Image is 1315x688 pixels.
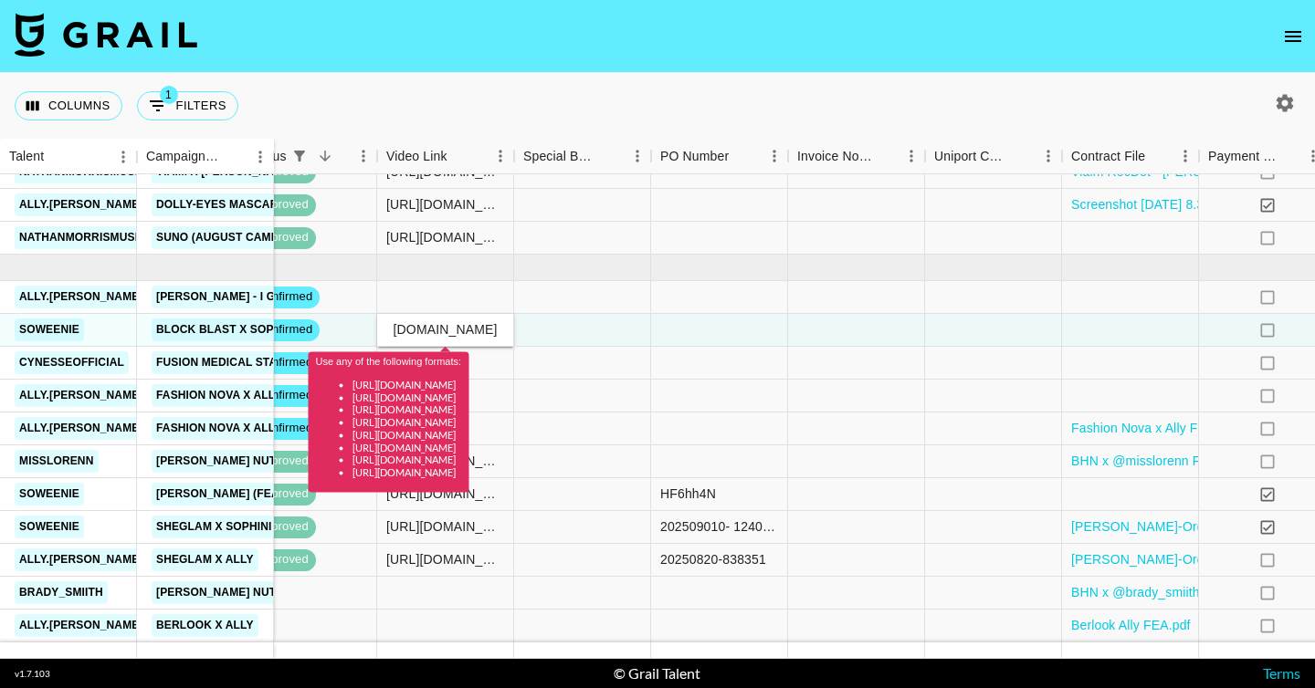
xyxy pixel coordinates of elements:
[523,139,598,174] div: Special Booking Type
[152,417,286,440] a: Fashion Nova x Ally
[1172,142,1199,170] button: Menu
[386,485,504,503] div: https://www.instagram.com/reel/DOc7wO1DkPG/?hl=en
[15,286,148,308] a: ally.[PERSON_NAME]
[598,143,624,169] button: Sort
[15,351,129,374] a: cynesseofficial
[1279,143,1305,169] button: Sort
[249,485,316,503] span: approved
[15,581,108,604] a: brady_smiith
[160,86,178,104] span: 1
[624,142,651,170] button: Menu
[249,288,320,306] span: confirmed
[249,196,316,214] span: approved
[651,139,788,174] div: PO Number
[240,139,377,174] div: Status
[249,518,316,536] span: approved
[788,139,925,174] div: Invoice Notes
[1071,139,1145,174] div: Contract File
[761,142,788,170] button: Menu
[287,143,312,169] div: 1 active filter
[152,384,286,407] a: Fashion Nova x Ally
[15,13,197,57] img: Grail Talent
[386,228,504,246] div: https://www.tiktok.com/@nathanmorrismusic/video/7541190419183439159?is_from_webapp=1&sender_devic...
[249,321,320,339] span: confirmed
[1035,142,1062,170] button: Menu
[1062,139,1199,174] div: Contract File
[152,483,522,506] a: [PERSON_NAME] (feat. [PERSON_NAME]) - [GEOGRAPHIC_DATA]
[925,139,1062,174] div: Uniport Contact Email
[137,139,274,174] div: Campaign (Type)
[152,581,426,604] a: [PERSON_NAME] Nutrition x [PERSON_NAME]
[614,664,700,683] div: © Grail Talent
[797,139,872,174] div: Invoice Notes
[729,143,754,169] button: Sort
[152,516,277,538] a: SHEGLAM x Sophini
[249,229,316,246] span: approved
[249,453,316,470] span: approved
[898,142,925,170] button: Menu
[352,466,462,479] li: [URL][DOMAIN_NAME]
[152,614,258,637] a: Berlook x Ally
[1071,583,1250,601] a: BHN x @brady_smiith FEA.pdf
[487,142,514,170] button: Menu
[15,226,151,249] a: nathanmorrismusic
[934,139,1009,174] div: Uniport Contact Email
[249,551,316,568] span: approved
[249,354,320,371] span: confirmed
[872,143,898,169] button: Sort
[350,142,377,170] button: Menu
[352,428,462,441] li: [URL][DOMAIN_NAME]
[660,550,766,568] div: 20250820-838351
[352,416,462,429] li: [URL][DOMAIN_NAME]
[352,378,462,391] li: [URL][DOMAIN_NAME]
[1071,452,1239,470] a: BHN x @misslorenn FEA.pdf
[249,387,320,404] span: confirmed
[15,450,99,473] a: misslorenn
[660,485,716,503] div: HF6hh4N
[15,417,148,440] a: ally.[PERSON_NAME]
[447,143,473,169] button: Sort
[1071,616,1191,634] a: Berlook Ally FEA.pdf
[386,195,504,214] div: https://www.tiktok.com/@ally.enlow/video/7540103656092224823?is_from_webapp=1&sender_device=pc&we...
[146,139,221,174] div: Campaign (Type)
[152,193,290,216] a: Dolly-Eyes Mascara
[247,143,274,171] button: Menu
[152,548,258,571] a: SHEGLAM x Ally
[1009,143,1035,169] button: Sort
[152,450,426,473] a: [PERSON_NAME] Nutrition x [PERSON_NAME]
[312,143,338,169] button: Sort
[1275,18,1311,55] button: open drawer
[1208,139,1279,174] div: Payment Sent
[44,144,69,170] button: Sort
[386,517,504,536] div: https://www.tiktok.com/@soweenie/video/7548156312975117582?is_from_webapp=1&sender_device=pc&web_...
[660,517,778,536] div: 202509010- 1240011
[15,516,84,538] a: soweenie
[152,286,357,308] a: [PERSON_NAME] - I got a feeling
[15,384,148,407] a: ally.[PERSON_NAME]
[15,668,50,680] div: v 1.7.103
[249,420,320,437] span: confirmed
[1071,419,1236,437] a: Fashion Nova x Ally FEA.pdf
[386,139,447,174] div: Video Link
[352,441,462,453] li: [URL][DOMAIN_NAME]
[221,144,247,170] button: Sort
[15,193,148,216] a: ally.[PERSON_NAME]
[152,318,300,341] a: Block Blast x Sophini
[9,139,44,174] div: Talent
[1145,143,1171,169] button: Sort
[15,318,84,341] a: soweenie
[152,351,383,374] a: Fusion Medical Staffing x Cynesse
[287,143,312,169] button: Show filters
[1071,195,1276,214] a: Screenshot [DATE] 8.38.53 PM.png
[352,391,462,403] li: [URL][DOMAIN_NAME]
[352,403,462,416] li: [URL][DOMAIN_NAME]
[377,139,514,174] div: Video Link
[514,139,651,174] div: Special Booking Type
[15,548,148,571] a: ally.[PERSON_NAME]
[15,483,84,506] a: soweenie
[352,453,462,466] li: [URL][DOMAIN_NAME]
[15,614,148,637] a: ally.[PERSON_NAME]
[1263,664,1300,682] a: Terms
[316,356,462,479] div: Use any of the following formats:
[15,91,122,120] button: Select columns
